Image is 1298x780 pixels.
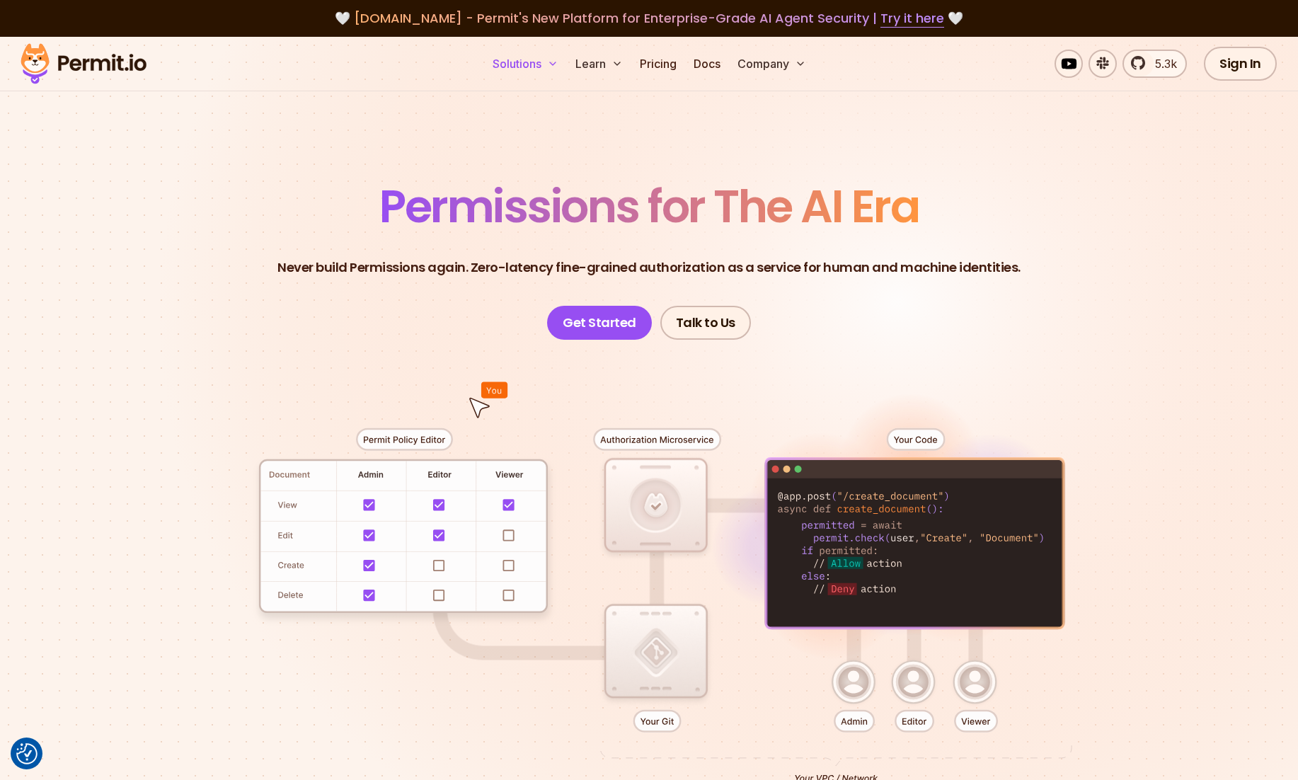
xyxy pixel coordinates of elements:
[570,50,628,78] button: Learn
[688,50,726,78] a: Docs
[1204,47,1277,81] a: Sign In
[34,8,1264,28] div: 🤍 🤍
[487,50,564,78] button: Solutions
[14,40,153,88] img: Permit logo
[547,306,652,340] a: Get Started
[16,743,38,764] img: Revisit consent button
[880,9,944,28] a: Try it here
[732,50,812,78] button: Company
[354,9,944,27] span: [DOMAIN_NAME] - Permit's New Platform for Enterprise-Grade AI Agent Security |
[1147,55,1177,72] span: 5.3k
[1122,50,1187,78] a: 5.3k
[379,175,919,238] span: Permissions for The AI Era
[277,258,1021,277] p: Never build Permissions again. Zero-latency fine-grained authorization as a service for human and...
[634,50,682,78] a: Pricing
[660,306,751,340] a: Talk to Us
[16,743,38,764] button: Consent Preferences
